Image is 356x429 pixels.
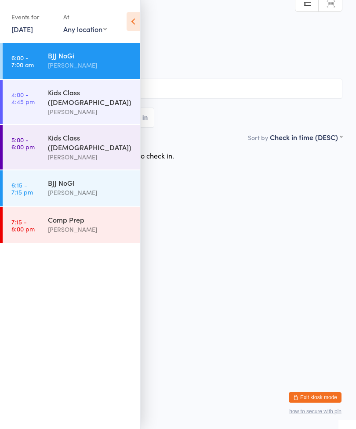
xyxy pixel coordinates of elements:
time: 7:15 - 8:00 pm [11,218,35,232]
time: 6:15 - 7:15 pm [11,181,33,195]
div: BJJ NoGi [48,178,133,187]
h2: BJJ NoGi Check-in [14,12,342,27]
div: [PERSON_NAME] [48,224,133,234]
div: [PERSON_NAME] [48,107,133,117]
a: 6:00 -7:00 amBJJ NoGi[PERSON_NAME] [3,43,140,79]
div: [PERSON_NAME] [48,187,133,198]
div: Kids Class ([DEMOGRAPHIC_DATA]) [48,87,133,107]
div: At [63,10,107,24]
div: [PERSON_NAME] [48,60,133,70]
div: [PERSON_NAME] [48,152,133,162]
a: [DATE] [11,24,33,34]
div: Events for [11,10,54,24]
label: Sort by [248,133,268,142]
div: Comp Prep [48,215,133,224]
div: Kids Class ([DEMOGRAPHIC_DATA]) [48,133,133,152]
a: 6:15 -7:15 pmBJJ NoGi[PERSON_NAME] [3,170,140,206]
button: how to secure with pin [289,408,341,415]
time: 4:00 - 4:45 pm [11,91,35,105]
time: 6:00 - 7:00 am [11,54,34,68]
time: 5:00 - 6:00 pm [11,136,35,150]
a: 7:15 -8:00 pmComp Prep[PERSON_NAME] [3,207,140,243]
input: Search [14,79,342,99]
div: Check in time (DESC) [270,132,342,142]
a: 5:00 -6:00 pmKids Class ([DEMOGRAPHIC_DATA])[PERSON_NAME] [3,125,140,169]
span: Insight Jiu Jitsu Academy [14,49,329,58]
div: BJJ NoGi [48,50,133,60]
a: 4:00 -4:45 pmKids Class ([DEMOGRAPHIC_DATA])[PERSON_NAME] [3,80,140,124]
div: Any location [63,24,107,34]
span: [DATE] 6:00am [14,31,329,40]
button: Exit kiosk mode [289,392,341,403]
span: [PERSON_NAME] [14,40,329,49]
span: Brazilian Jiu-Jitsu [14,58,342,66]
